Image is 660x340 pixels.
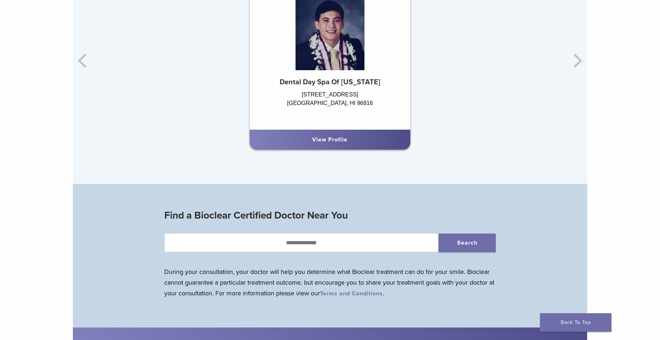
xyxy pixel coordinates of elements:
div: [STREET_ADDRESS] [GEOGRAPHIC_DATA], HI 96816 [250,90,410,122]
a: Back To Top [540,313,611,332]
button: Search [439,234,496,252]
a: View Profile [312,136,347,143]
a: Terms and Conditions [320,290,383,297]
strong: Dental Day Spa Of [US_STATE] [280,78,380,86]
h3: Find a Bioclear Certified Doctor Near You [164,207,496,224]
p: During your consultation, your doctor will help you determine what Bioclear treatment can do for ... [164,266,496,299]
